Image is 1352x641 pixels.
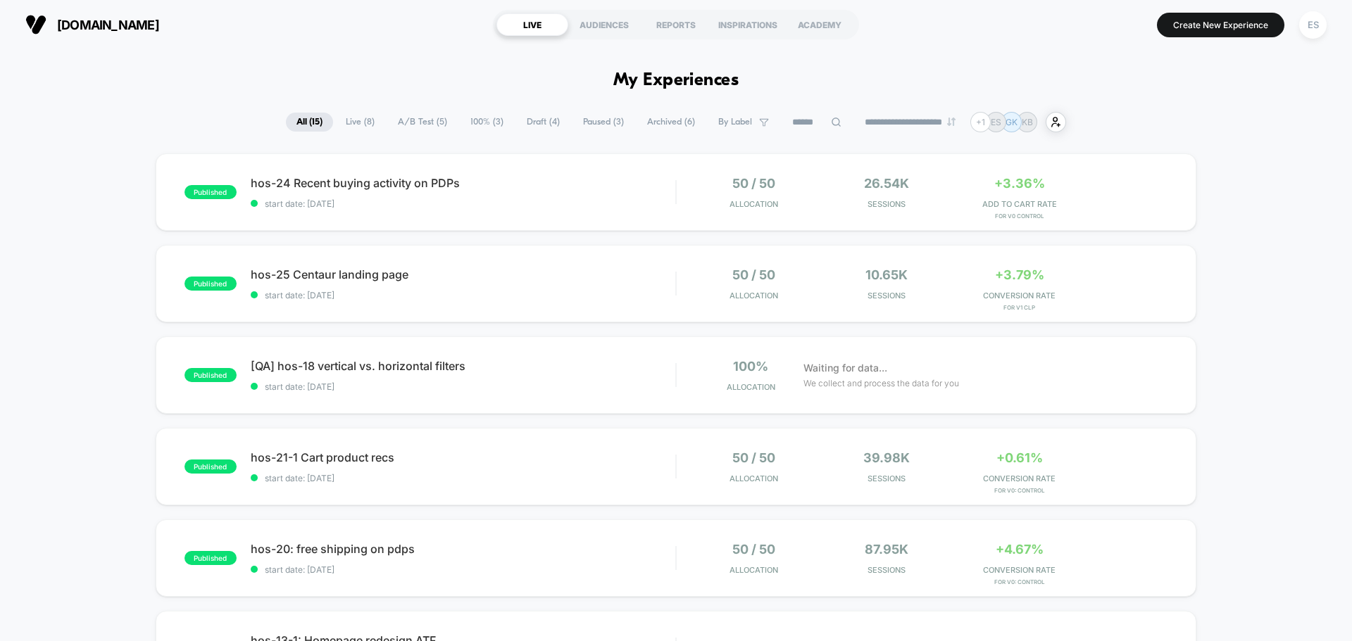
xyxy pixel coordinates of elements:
span: 10.65k [865,267,908,282]
span: [DOMAIN_NAME] [57,18,159,32]
span: Draft ( 4 ) [516,113,570,132]
span: ADD TO CART RATE [956,199,1082,209]
span: Allocation [730,565,778,575]
button: ES [1295,11,1331,39]
span: CONVERSION RATE [956,565,1082,575]
span: Live ( 8 ) [335,113,385,132]
img: Visually logo [25,14,46,35]
span: hos-25 Centaur landing page [251,267,675,281]
span: published [184,551,237,565]
span: Sessions [824,291,950,300]
span: start date: [DATE] [251,473,675,483]
span: Sessions [824,199,950,209]
span: Archived ( 6 ) [637,113,706,132]
span: published [184,277,237,291]
span: 87.95k [865,542,908,557]
span: Sessions [824,565,950,575]
div: REPORTS [640,13,712,36]
span: Allocation [730,474,778,483]
span: Allocation [727,382,775,392]
span: 50 / 50 [732,542,775,557]
span: +0.61% [996,450,1043,465]
span: for v0: control [956,487,1082,494]
span: hos-21-1 Cart product recs [251,450,675,464]
span: for v0 control [956,212,1082,220]
span: for v1 clp [956,304,1082,311]
div: INSPIRATIONS [712,13,784,36]
div: LIVE [496,13,568,36]
span: 50 / 50 [732,267,775,282]
button: Create New Experience [1157,13,1284,37]
span: 26.54k [864,176,909,191]
span: published [184,185,237,199]
span: start date: [DATE] [251,381,675,392]
span: CONVERSION RATE [956,291,1082,300]
h1: My Experiences [613,70,739,91]
div: ES [1299,11,1327,39]
span: +4.67% [996,542,1044,557]
span: We collect and process the data for you [803,376,959,390]
span: hos-24 Recent buying activity on PDPs [251,176,675,190]
span: A/B Test ( 5 ) [387,113,458,132]
span: published [184,459,237,474]
span: All ( 15 ) [286,113,333,132]
p: GK [1006,117,1018,127]
span: By Label [718,117,752,127]
span: Paused ( 3 ) [572,113,634,132]
span: start date: [DATE] [251,198,675,209]
span: 50 / 50 [732,450,775,465]
span: for v0: control [956,578,1082,585]
span: 100% ( 3 ) [460,113,514,132]
span: Allocation [730,291,778,300]
span: 39.98k [863,450,910,465]
img: end [947,118,956,126]
span: 100% [733,359,768,374]
button: [DOMAIN_NAME] [21,13,163,36]
span: published [184,368,237,382]
span: [QA] hos-18 vertical vs. horizontal filters [251,359,675,373]
span: start date: [DATE] [251,564,675,575]
span: CONVERSION RATE [956,474,1082,483]
div: ACADEMY [784,13,856,36]
div: AUDIENCES [568,13,640,36]
div: + 1 [970,112,991,132]
span: Waiting for data... [803,360,887,376]
span: hos-20: free shipping on pdps [251,542,675,556]
span: +3.79% [995,267,1044,282]
span: Sessions [824,474,950,483]
p: KB [1022,117,1033,127]
span: +3.36% [994,176,1045,191]
span: 50 / 50 [732,176,775,191]
p: ES [991,117,1001,127]
span: start date: [DATE] [251,290,675,300]
span: Allocation [730,199,778,209]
